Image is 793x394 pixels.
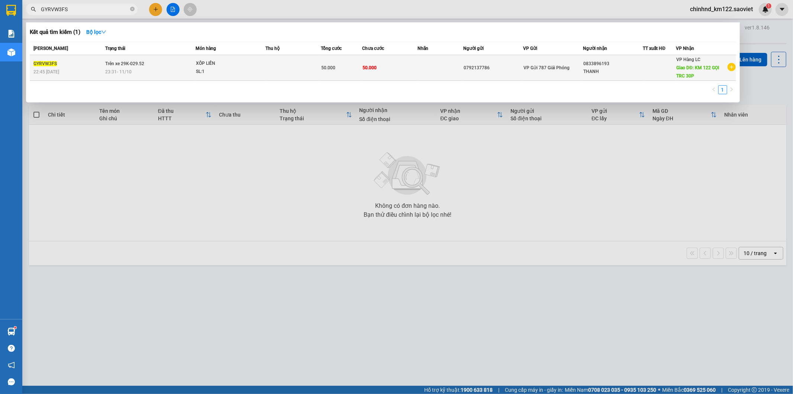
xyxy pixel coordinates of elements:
span: 50.000 [321,65,335,70]
span: message [8,378,15,385]
li: 1 [718,85,727,94]
span: 50.000 [362,65,377,70]
h3: Kết quả tìm kiếm ( 1 ) [30,28,80,36]
span: VP Nhận [676,46,694,51]
span: Trạng thái [105,46,125,51]
img: logo-vxr [6,5,16,16]
span: close-circle [130,6,135,13]
strong: Bộ lọc [86,29,106,35]
span: [PERSON_NAME] [33,46,68,51]
span: Người nhận [583,46,607,51]
a: 1 [719,86,727,94]
span: notification [8,362,15,369]
span: Trên xe 29K-029.52 [105,61,144,66]
button: left [709,85,718,94]
div: SL: 1 [196,68,252,76]
span: GYRVW3FS [33,61,57,66]
span: Người gửi [464,46,484,51]
span: Thu hộ [265,46,280,51]
span: Nhãn [418,46,428,51]
span: plus-circle [728,63,736,71]
span: close-circle [130,7,135,11]
button: Bộ lọcdown [80,26,112,38]
span: TT xuất HĐ [643,46,665,51]
span: VP Gửi [523,46,538,51]
div: XỐP LIỀN [196,60,252,68]
span: Chưa cước [362,46,384,51]
span: question-circle [8,345,15,352]
img: warehouse-icon [7,328,15,336]
img: warehouse-icon [7,48,15,56]
sup: 1 [14,327,16,329]
div: THANH [583,68,642,76]
span: Tổng cước [321,46,342,51]
span: left [712,87,716,92]
span: 23:31 - 11/10 [105,69,132,74]
img: solution-icon [7,30,15,38]
li: Previous Page [709,85,718,94]
span: VP Gửi 787 Giải Phóng [524,65,570,70]
span: VP Hàng LC [677,57,701,62]
span: 22:45 [DATE] [33,69,59,74]
li: Next Page [727,85,736,94]
span: Giao DĐ: KM 122 GỌI TRC 30P [677,65,719,79]
div: 0792137786 [464,64,523,72]
button: right [727,85,736,94]
span: search [31,7,36,12]
input: Tìm tên, số ĐT hoặc mã đơn [41,5,129,13]
div: 0833896193 [583,60,642,68]
span: down [101,29,106,35]
span: Món hàng [196,46,216,51]
span: right [729,87,734,92]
